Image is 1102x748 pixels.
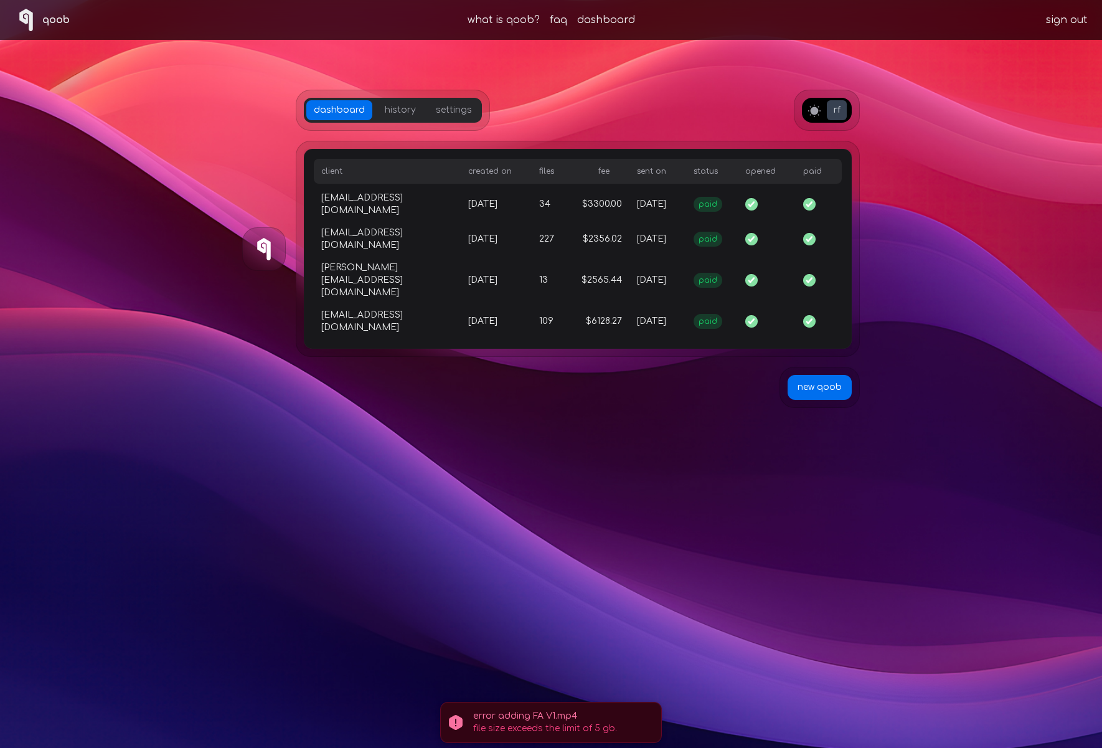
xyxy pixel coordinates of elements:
a: sign out [1046,12,1087,27]
img: yes [803,274,816,286]
div: error adding FA V1.mp4 [473,710,617,722]
img: yes [803,315,816,328]
p: [EMAIL_ADDRESS][DOMAIN_NAME] [321,192,453,217]
img: yes [803,198,816,211]
div: tabs [304,98,482,123]
span: paid [696,234,720,244]
p: [DATE] [637,315,679,328]
a: dashboard [577,12,635,27]
span: paid [696,199,720,209]
a: faq [550,12,567,27]
table: qoob table [314,159,842,339]
img: yes [745,315,758,328]
p: $ 3300.00 [582,198,622,211]
span: rf [834,104,841,116]
a: Dashboard [306,100,372,120]
p: 109 [539,315,567,328]
p: [DATE] [637,274,679,286]
label: Switch to light mode [807,103,822,118]
a: Settings [428,100,479,120]
div: history [385,104,416,116]
p: [DATE] [468,274,524,286]
p: [DATE] [468,198,524,211]
a: what is qoob? [468,12,540,27]
a: qoob [15,9,70,31]
a: History [377,100,423,120]
p: [DATE] [637,233,679,245]
p: [EMAIL_ADDRESS][DOMAIN_NAME] [321,309,453,334]
p: $ 2356.02 [582,233,622,245]
p: [PERSON_NAME][EMAIL_ADDRESS][DOMAIN_NAME] [321,262,453,299]
p: [DATE] [468,315,524,328]
th: client [314,159,461,184]
img: yes [745,274,758,286]
th: paid [796,159,842,184]
button: new qoob [788,375,852,400]
div: settings [436,104,472,116]
p: $ 2565.44 [582,274,622,286]
th: sent on [629,159,686,184]
th: fee [574,159,629,184]
p: [DATE] [637,198,679,211]
span: paid [696,275,720,285]
p: 34 [539,198,567,211]
th: opened [738,159,796,184]
img: yes [745,233,758,245]
p: $ 6128.27 [582,315,622,328]
th: created on [461,159,532,184]
span: paid [696,316,720,326]
p: [DATE] [468,233,524,245]
p: 227 [539,233,567,245]
svg: descriptionIcon [448,715,463,730]
img: yes [745,198,758,211]
img: yes [803,233,816,245]
div: dashboard [314,104,365,116]
p: qoob [42,12,70,27]
p: 13 [539,274,567,286]
th: status [686,159,738,184]
th: files [532,159,574,184]
p: [EMAIL_ADDRESS][DOMAIN_NAME] [321,227,453,252]
div: file size exceeds the limit of 5 gb. [473,722,617,735]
